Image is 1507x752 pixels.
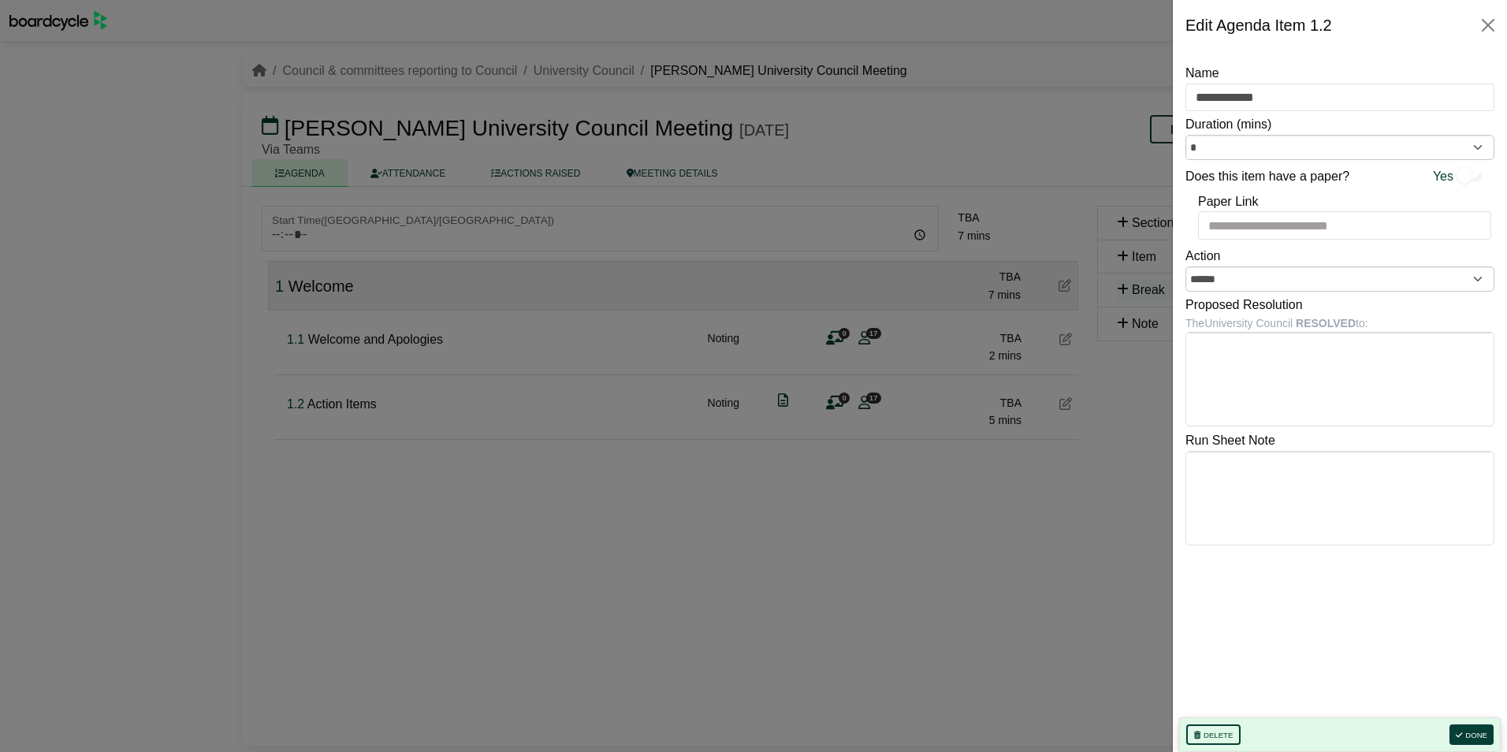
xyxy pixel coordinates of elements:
[1185,114,1271,135] label: Duration (mins)
[1185,315,1494,332] div: The University Council to:
[1433,166,1453,187] span: Yes
[1185,430,1275,451] label: Run Sheet Note
[1185,295,1303,315] label: Proposed Resolution
[1185,63,1219,84] label: Name
[1185,166,1349,187] label: Does this item have a paper?
[1475,13,1501,38] button: Close
[1449,724,1494,745] button: Done
[1296,317,1356,329] b: RESOLVED
[1198,192,1259,212] label: Paper Link
[1186,724,1241,745] button: Delete
[1185,13,1332,38] div: Edit Agenda Item 1.2
[1185,246,1220,266] label: Action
